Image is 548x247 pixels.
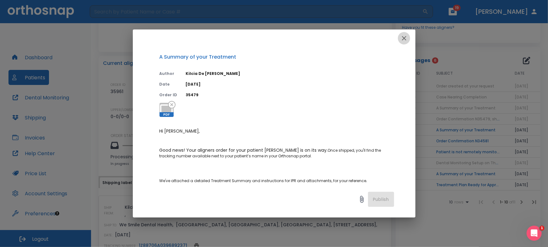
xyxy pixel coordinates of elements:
[540,226,545,231] span: 1
[160,147,394,159] p: Once shipped, you'll find the tracking number available next to your patient’s name in your Ortho...
[160,112,174,117] span: PDF
[160,92,178,98] p: Order ID
[160,53,394,61] p: A Summary of your Treatment
[160,81,178,87] p: Date
[186,92,394,98] p: 35479
[160,172,394,184] p: We've attached a detailed Treatment Summary and instructions for IPR and attachments, for your re...
[160,71,178,76] p: Author
[527,226,542,241] iframe: Intercom live chat
[160,128,200,134] span: Hi [PERSON_NAME],
[160,147,328,153] span: Good news! Your aligners order for your patient [PERSON_NAME] is on its way.
[186,71,394,76] p: Kilcia De [PERSON_NAME]
[186,81,394,87] p: [DATE]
